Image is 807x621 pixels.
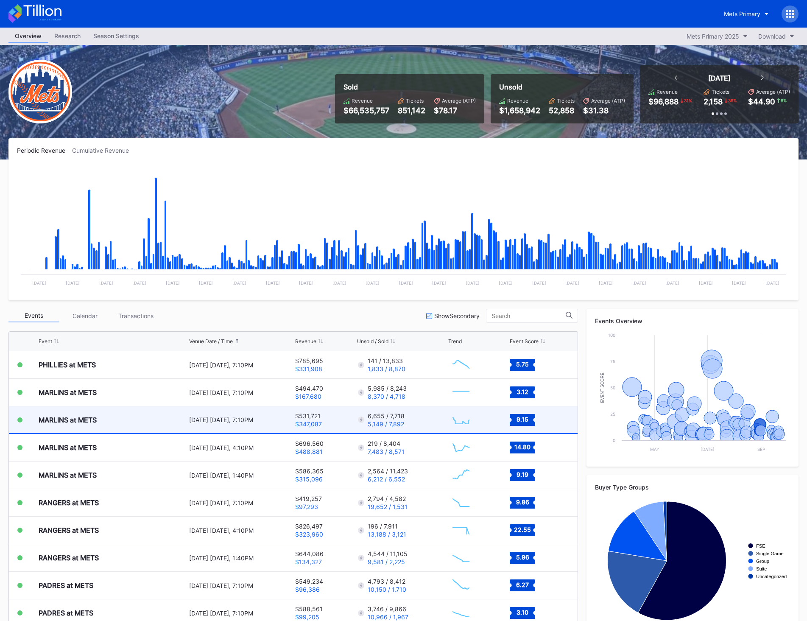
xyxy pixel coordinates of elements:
text: [DATE] [499,280,513,285]
text: Uncategorized [756,574,787,579]
text: 75 [610,359,615,364]
button: Download [754,31,799,42]
div: [DATE] [DATE], 7:10PM [189,582,293,589]
svg: Chart title [448,492,474,513]
div: 7,483 / 8,571 [368,448,405,455]
text: [DATE] [99,280,113,285]
text: [DATE] [166,280,180,285]
svg: Chart title [448,409,474,431]
svg: Chart title [448,520,474,541]
img: New-York-Mets-Transparent.png [8,60,72,123]
a: Research [48,30,87,43]
div: Average (ATP) [756,89,790,95]
div: 8,370 / 4,718 [368,393,407,400]
div: $586,365 [295,467,324,475]
div: Research [48,30,87,42]
text: 50 [610,385,615,390]
text: [DATE] [266,280,280,285]
div: Revenue [352,98,373,104]
div: Events [8,309,59,322]
text: [DATE] [332,280,346,285]
text: [DATE] [466,280,480,285]
div: Transactions [110,309,161,322]
div: MARLINS at METS [39,416,97,424]
text: 5.96 [516,554,529,561]
div: 31 % [683,97,693,104]
div: $488,881 [295,448,324,455]
div: [DATE] [DATE], 7:10PM [189,361,293,369]
text: 3.12 [517,388,528,395]
text: 6.27 [516,581,529,588]
div: 219 / 8,404 [368,440,405,447]
a: Season Settings [87,30,145,43]
div: Event [39,338,52,344]
div: Trend [448,338,462,344]
a: Overview [8,30,48,43]
div: Mets Primary 2025 [687,33,739,40]
div: $66,535,757 [343,106,389,115]
div: RANGERS at METS [39,498,99,507]
div: Revenue [656,89,678,95]
div: $588,561 [295,605,323,613]
div: $323,960 [295,531,323,538]
div: [DATE] [DATE], 7:10PM [189,499,293,506]
div: 9,581 / 2,225 [368,558,408,565]
div: Tickets [406,98,424,104]
text: [DATE] [665,280,679,285]
div: Cumulative Revenue [72,147,136,154]
div: [DATE] [DATE], 1:40PM [189,554,293,562]
div: $696,560 [295,440,324,447]
div: Venue Date / Time [189,338,233,344]
div: Tickets [712,89,729,95]
text: [DATE] [299,280,313,285]
div: Unsold [499,83,625,91]
text: Event Score [600,372,605,403]
div: 2,564 / 11,423 [368,467,408,475]
div: $44.90 [748,97,775,106]
div: 2,158 [704,97,723,106]
div: Periodic Revenue [17,147,72,154]
div: Tickets [557,98,575,104]
text: [DATE] [632,280,646,285]
text: [DATE] [765,280,779,285]
text: 100 [608,333,615,338]
div: PHILLIES at METS [39,361,96,369]
text: [DATE] [32,280,46,285]
div: 13,188 / 3,121 [368,531,406,538]
input: Search [491,313,566,319]
text: 5.75 [516,361,529,368]
div: Season Settings [87,30,145,42]
div: $785,695 [295,357,323,364]
div: MARLINS at METS [39,443,97,452]
text: [DATE] [199,280,213,285]
div: 2,794 / 4,582 [368,495,408,502]
text: [DATE] [432,280,446,285]
div: $31.38 [583,106,625,115]
svg: Chart title [448,354,474,375]
div: Revenue [295,338,316,344]
div: 36 % [727,97,737,104]
div: 4,544 / 11,105 [368,550,408,557]
div: $331,908 [295,365,323,372]
text: [DATE] [232,280,246,285]
div: Show Secondary [434,312,480,319]
div: 5,985 / 8,243 [368,385,407,392]
div: $531,721 [295,412,322,420]
text: FSE [756,543,765,548]
div: Revenue [507,98,528,104]
div: $134,327 [295,558,324,565]
div: $644,086 [295,550,324,557]
svg: Chart title [595,331,790,458]
div: MARLINS at METS [39,388,97,397]
div: $315,096 [295,476,324,483]
div: 8 % [780,97,787,104]
text: Single Game [756,551,784,556]
div: $78.17 [434,106,476,115]
text: May [650,447,659,452]
div: $99,205 [295,613,323,621]
text: 0 [613,438,615,443]
text: [DATE] [599,280,613,285]
div: $419,257 [295,495,322,502]
div: 10,150 / 1,710 [368,586,406,593]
